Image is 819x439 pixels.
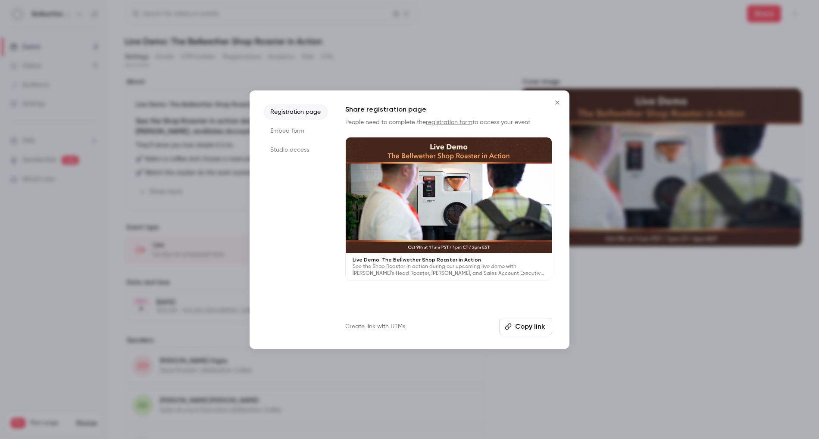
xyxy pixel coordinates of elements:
[345,137,552,281] a: Live Demo: The Bellwether Shop Roaster in ActionSee the Shop Roaster in action during our upcomin...
[549,94,566,111] button: Close
[263,142,328,158] li: Studio access
[263,123,328,139] li: Embed form
[426,119,472,125] a: registration form
[345,118,552,127] p: People need to complete the to access your event
[353,263,545,277] p: See the Shop Roaster in action during our upcoming live demo with [PERSON_NAME]’s Head Roaster, [...
[345,322,405,331] a: Create link with UTMs
[263,104,328,120] li: Registration page
[345,104,552,115] h1: Share registration page
[499,318,552,335] button: Copy link
[353,256,545,263] p: Live Demo: The Bellwether Shop Roaster in Action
